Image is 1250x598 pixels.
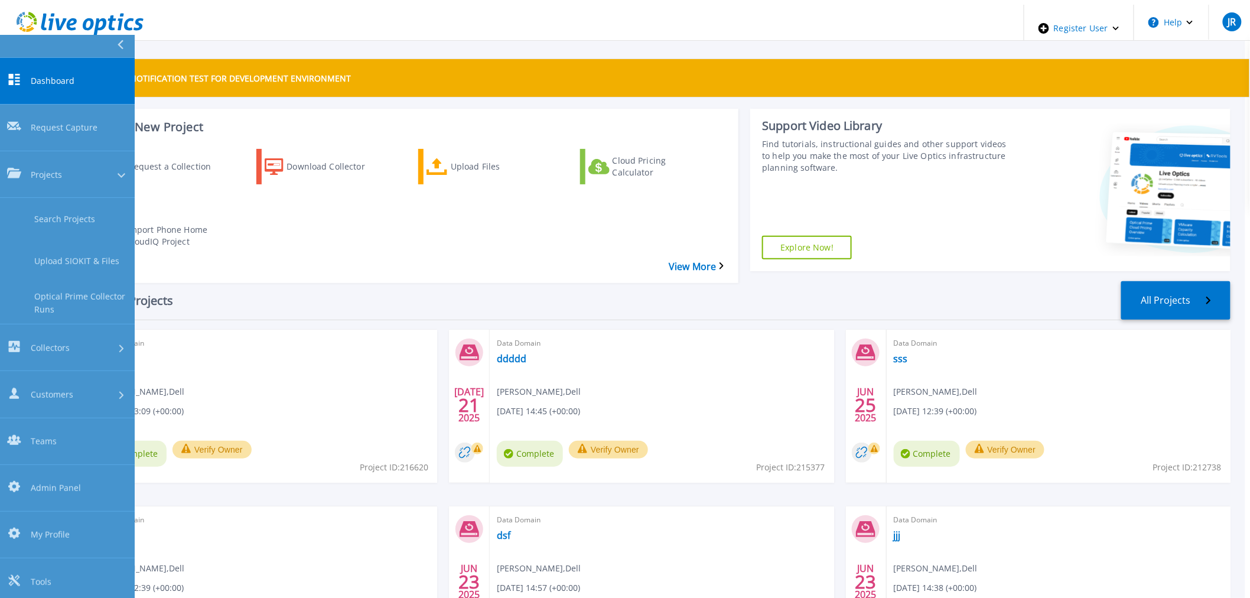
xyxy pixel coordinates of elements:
[894,441,960,467] span: Complete
[256,149,399,184] a: Download Collector
[1228,17,1236,27] span: JR
[360,461,428,474] span: Project ID: 216620
[93,73,351,84] p: THIS IS A NOTIFICATION TEST FOR DEVELOPMENT ENVIRONMENT
[580,149,723,184] a: Cloud Pricing Calculator
[100,337,430,350] span: Data Domain
[1134,5,1208,40] button: Help
[100,513,430,526] span: Data Domain
[497,353,526,365] a: ddddd
[458,577,480,587] span: 23
[497,337,826,350] span: Data Domain
[894,513,1223,526] span: Data Domain
[31,122,97,134] span: Request Capture
[100,385,184,398] span: [PERSON_NAME] , Dell
[669,261,724,272] a: View More
[855,400,877,410] span: 25
[894,405,977,418] span: [DATE] 12:39 (+00:00)
[497,562,581,575] span: [PERSON_NAME] , Dell
[762,138,1008,174] div: Find tutorials, instructional guides and other support videos to help you make the most of your L...
[95,149,237,184] a: Request a Collection
[762,118,1008,134] div: Support Video Library
[31,342,70,354] span: Collectors
[497,441,563,467] span: Complete
[497,385,581,398] span: [PERSON_NAME] , Dell
[127,221,222,251] div: Import Phone Home CloudIQ Project
[451,152,545,181] div: Upload Files
[497,405,580,418] span: [DATE] 14:45 (+00:00)
[31,482,81,494] span: Admin Panel
[894,529,901,541] a: jjj
[31,435,57,447] span: Teams
[31,576,51,588] span: Tools
[1121,281,1231,320] a: All Projects
[569,441,648,459] button: Verify Owner
[31,74,74,87] span: Dashboard
[757,461,825,474] span: Project ID: 215377
[1153,461,1222,474] span: Project ID: 212738
[855,577,877,587] span: 23
[100,581,184,594] span: [DATE] 12:39 (+00:00)
[497,529,510,541] a: dsf
[418,149,561,184] a: Upload Files
[894,353,908,365] a: sss
[1024,5,1134,52] div: Register User
[613,152,707,181] div: Cloud Pricing Calculator
[894,337,1223,350] span: Data Domain
[762,236,852,259] a: Explore Now!
[966,441,1045,459] button: Verify Owner
[172,441,252,459] button: Verify Owner
[100,562,184,575] span: [PERSON_NAME] , Dell
[497,581,580,594] span: [DATE] 14:57 (+00:00)
[458,400,480,410] span: 21
[497,513,826,526] span: Data Domain
[458,383,480,427] div: [DATE] 2025
[95,121,724,134] h3: Start a New Project
[894,385,978,398] span: [PERSON_NAME] , Dell
[31,168,62,181] span: Projects
[128,152,223,181] div: Request a Collection
[287,152,381,181] div: Download Collector
[855,383,877,427] div: JUN 2025
[31,388,73,401] span: Customers
[31,529,70,541] span: My Profile
[894,581,977,594] span: [DATE] 14:38 (+00:00)
[894,562,978,575] span: [PERSON_NAME] , Dell
[100,405,184,418] span: [DATE] 13:09 (+00:00)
